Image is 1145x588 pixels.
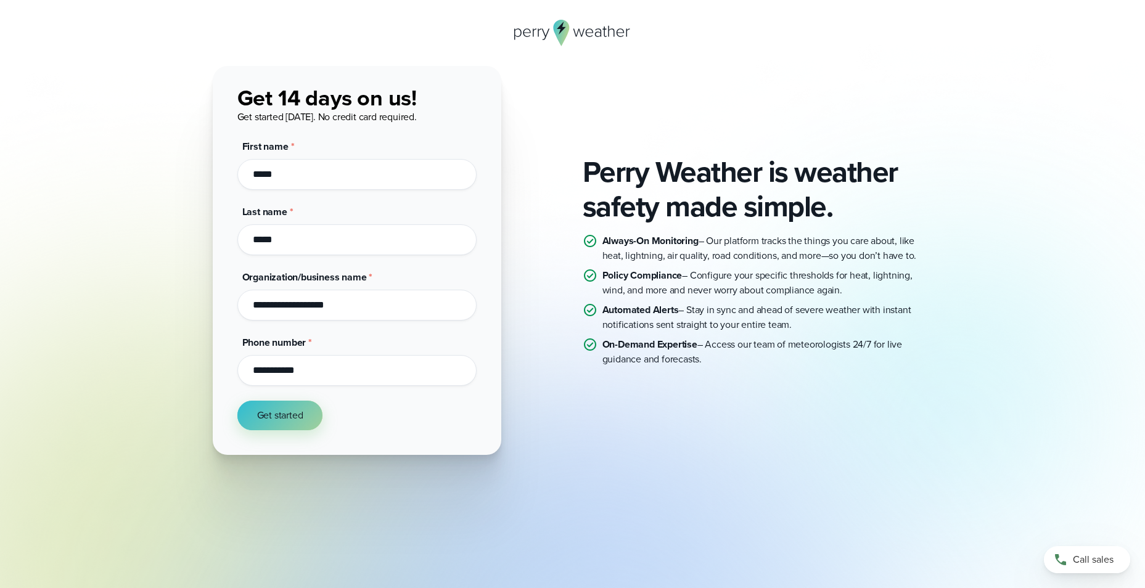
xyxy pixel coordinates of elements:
[237,401,323,430] button: Get started
[583,155,933,224] h2: Perry Weather is weather safety made simple.
[602,234,699,248] strong: Always-On Monitoring
[237,110,417,124] span: Get started [DATE]. No credit card required.
[602,337,697,351] strong: On-Demand Expertise
[257,408,303,423] span: Get started
[602,337,933,367] p: – Access our team of meteorologists 24/7 for live guidance and forecasts.
[602,303,933,332] p: – Stay in sync and ahead of severe weather with instant notifications sent straight to your entir...
[602,234,933,263] p: – Our platform tracks the things you care about, like heat, lightning, air quality, road conditio...
[602,303,679,317] strong: Automated Alerts
[242,139,289,153] span: First name
[242,335,306,349] span: Phone number
[1044,546,1130,573] a: Call sales
[242,205,287,219] span: Last name
[602,268,933,298] p: – Configure your specific thresholds for heat, lightning, wind, and more and never worry about co...
[237,81,417,114] span: Get 14 days on us!
[602,268,683,282] strong: Policy Compliance
[1073,552,1114,567] span: Call sales
[242,270,367,284] span: Organization/business name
